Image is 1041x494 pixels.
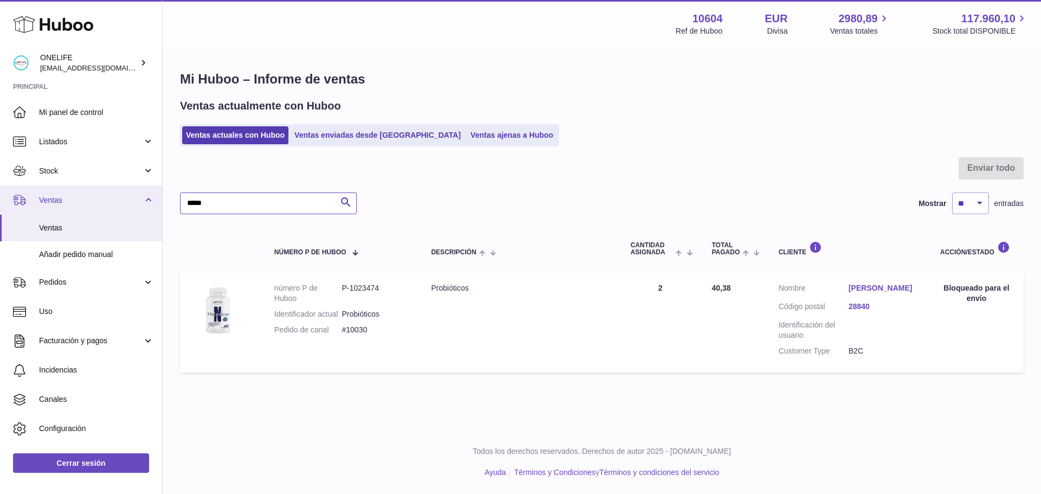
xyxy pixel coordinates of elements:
dt: Pedido de canal [274,325,342,335]
dt: Nombre [779,283,849,296]
a: Ventas actuales con Huboo [182,126,288,144]
span: 40,38 [712,284,731,292]
span: Cantidad ASIGNADA [631,242,673,256]
a: 117.960,10 Stock total DISPONIBLE [933,11,1028,36]
dd: P-1023474 [342,283,410,304]
div: Cliente [779,241,918,256]
li: y [510,467,719,478]
span: Incidencias [39,365,154,375]
span: Configuración [39,424,154,434]
div: Acción/Estado [940,241,1013,256]
dt: Identificador actual [274,309,342,319]
span: Canales [39,394,154,405]
td: 2 [620,272,701,372]
a: Ventas ajenas a Huboo [467,126,557,144]
img: 106041736935981.png [191,283,245,337]
a: 2980,89 Ventas totales [830,11,890,36]
span: Pedidos [39,277,143,287]
span: Listados [39,137,143,147]
dt: número P de Huboo [274,283,342,304]
span: 117.960,10 [961,11,1016,26]
span: Facturación y pagos [39,336,143,346]
dt: Identificación del usuario [779,320,849,341]
div: Probióticos [431,283,609,293]
a: Términos y condiciones del servicio [599,468,719,477]
span: Ventas [39,223,154,233]
strong: 10604 [692,11,723,26]
div: Bloqueado para el envío [940,283,1013,304]
span: Añadir pedido manual [39,249,154,260]
span: Ventas [39,195,143,206]
a: 28840 [849,301,918,312]
div: Ref de Huboo [676,26,722,36]
a: Ayuda [485,468,506,477]
span: Stock total DISPONIBLE [933,26,1028,36]
span: entradas [994,198,1024,209]
img: internalAdmin-10604@internal.huboo.com [13,55,29,71]
div: ONELIFE [40,53,138,73]
strong: EUR [765,11,788,26]
p: Todos los derechos reservados. Derechos de autor 2025 - [DOMAIN_NAME] [171,446,1032,457]
span: Descripción [431,249,476,256]
dd: #10030 [342,325,410,335]
span: [EMAIL_ADDRESS][DOMAIN_NAME] [40,63,159,72]
label: Mostrar [918,198,946,209]
h1: Mi Huboo – Informe de ventas [180,70,1024,88]
dd: B2C [849,346,918,356]
dt: Código postal [779,301,849,315]
span: 2980,89 [838,11,877,26]
span: número P de Huboo [274,249,346,256]
span: Total pagado [712,242,740,256]
dd: Probióticos [342,309,410,319]
dt: Customer Type [779,346,849,356]
a: Cerrar sesión [13,453,149,473]
span: Ventas totales [830,26,890,36]
a: Términos y Condiciones [514,468,595,477]
span: Mi panel de control [39,107,154,118]
a: [PERSON_NAME] [849,283,918,293]
span: Stock [39,166,143,176]
a: Ventas enviadas desde [GEOGRAPHIC_DATA] [291,126,465,144]
h2: Ventas actualmente con Huboo [180,99,341,113]
span: Uso [39,306,154,317]
div: Divisa [767,26,788,36]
